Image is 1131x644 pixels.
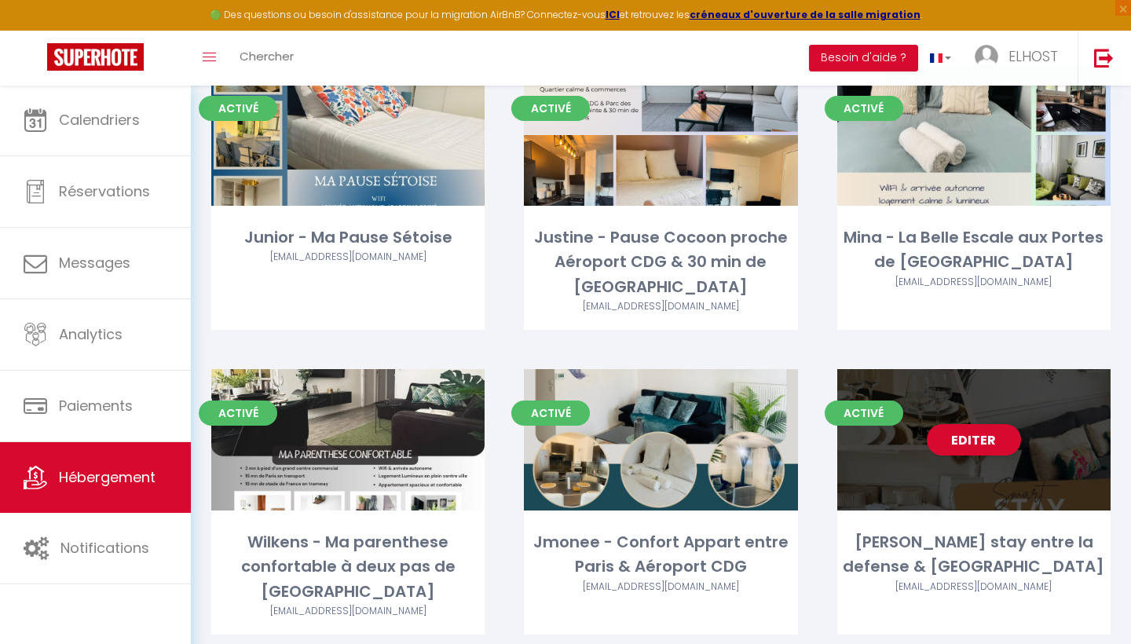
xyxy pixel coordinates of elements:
[511,401,590,426] span: Activé
[59,324,123,344] span: Analytics
[809,45,918,71] button: Besoin d'aide ?
[825,96,903,121] span: Activé
[59,253,130,273] span: Messages
[199,96,277,121] span: Activé
[211,530,485,604] div: Wilkens - Ma parenthese confortable à deux pas de [GEOGRAPHIC_DATA]
[927,424,1021,456] a: Editer
[837,225,1111,275] div: Mina - La Belle Escale aux Portes de [GEOGRAPHIC_DATA]
[211,250,485,265] div: Airbnb
[211,604,485,619] div: Airbnb
[511,96,590,121] span: Activé
[926,77,1105,92] div: L'appartement a été mis à jour
[837,530,1111,580] div: [PERSON_NAME] stay entre la defense & [GEOGRAPHIC_DATA]
[837,580,1111,595] div: Airbnb
[13,6,60,53] button: Ouvrir le widget de chat LiveChat
[975,45,998,68] img: ...
[228,31,306,86] a: Chercher
[963,31,1078,86] a: ... ELHOST
[837,275,1111,290] div: Airbnb
[1094,48,1114,68] img: logout
[606,8,620,21] a: ICI
[199,401,277,426] span: Activé
[47,43,144,71] img: Super Booking
[59,181,150,201] span: Réservations
[524,530,797,580] div: Jmonee - Confort Appart entre Paris & Aéroport CDG
[240,48,294,64] span: Chercher
[524,225,797,299] div: Justine - Pause Cocoon proche Aéroport CDG & 30 min de [GEOGRAPHIC_DATA]
[211,225,485,250] div: Junior - Ma Pause Sétoise
[59,467,156,487] span: Hébergement
[825,401,903,426] span: Activé
[524,299,797,314] div: Airbnb
[59,396,133,415] span: Paiements
[1008,46,1058,66] span: ELHOST
[690,8,921,21] a: créneaux d'ouverture de la salle migration
[59,110,140,130] span: Calendriers
[524,580,797,595] div: Airbnb
[60,538,149,558] span: Notifications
